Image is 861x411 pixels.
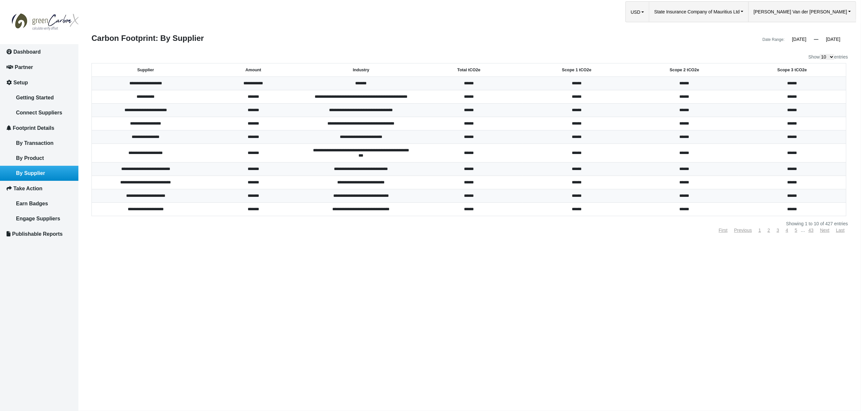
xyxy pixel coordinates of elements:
[16,155,44,161] span: By Product
[738,63,846,77] th: Scope 3 tCO2e: activate to sort column ascending
[808,228,814,233] a: 43
[649,2,748,22] a: State Insurance Company of Mauritius Ltd
[44,37,120,45] div: Leave a message
[5,4,89,38] img: GreenCarbonX07-07-202510_19_57_194.jpg
[820,228,830,233] a: Next
[8,99,119,196] textarea: Type your message and click 'Submit'
[13,49,41,55] span: Dashboard
[768,228,770,233] a: 2
[7,36,17,46] div: Navigation go back
[16,216,60,221] span: Engage Suppliers
[763,36,785,43] div: Date Range:
[415,63,523,77] th: Total tCO2e: activate to sort column descending
[92,63,200,77] th: Supplier: activate to sort column ascending
[13,125,54,131] span: Footprint Details
[758,228,761,233] a: 1
[820,54,834,60] select: Showentries
[734,228,752,233] a: Previous
[795,228,797,233] a: 5
[96,201,119,210] em: Submit
[719,228,727,233] a: First
[307,63,415,77] th: Industry: activate to sort column ascending
[654,2,739,22] span: State Insurance Company of Mauritius Ltd
[13,186,42,191] span: Take Action
[107,3,123,19] div: Minimize live chat window
[801,228,805,233] span: …
[16,140,54,146] span: By Transaction
[626,2,649,22] a: USDUSD
[15,64,33,70] span: Partner
[16,170,45,176] span: By Supplier
[12,231,63,237] span: Publishable Reports
[631,9,644,16] button: USD
[16,95,54,100] span: Getting Started
[16,110,62,115] span: Connect Suppliers
[808,54,848,60] label: Show entries
[87,34,470,43] div: Carbon Footprint: By Supplier
[8,60,119,75] input: Enter your last name
[753,2,847,22] span: [PERSON_NAME] Van der [PERSON_NAME]
[13,80,28,85] span: Setup
[91,221,848,226] div: Showing 1 to 10 of 427 entries
[836,228,845,233] a: Last
[199,63,307,77] th: Amount: activate to sort column ascending
[814,37,819,42] span: —
[749,2,856,22] a: [PERSON_NAME] Van der [PERSON_NAME]
[16,201,48,206] span: Earn Badges
[8,80,119,94] input: Enter your email address
[786,228,788,233] a: 4
[631,63,738,77] th: Scope 2 tCO2e: activate to sort column ascending
[523,63,631,77] th: Scope 1 tCO2e: activate to sort column ascending
[777,228,779,233] a: 3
